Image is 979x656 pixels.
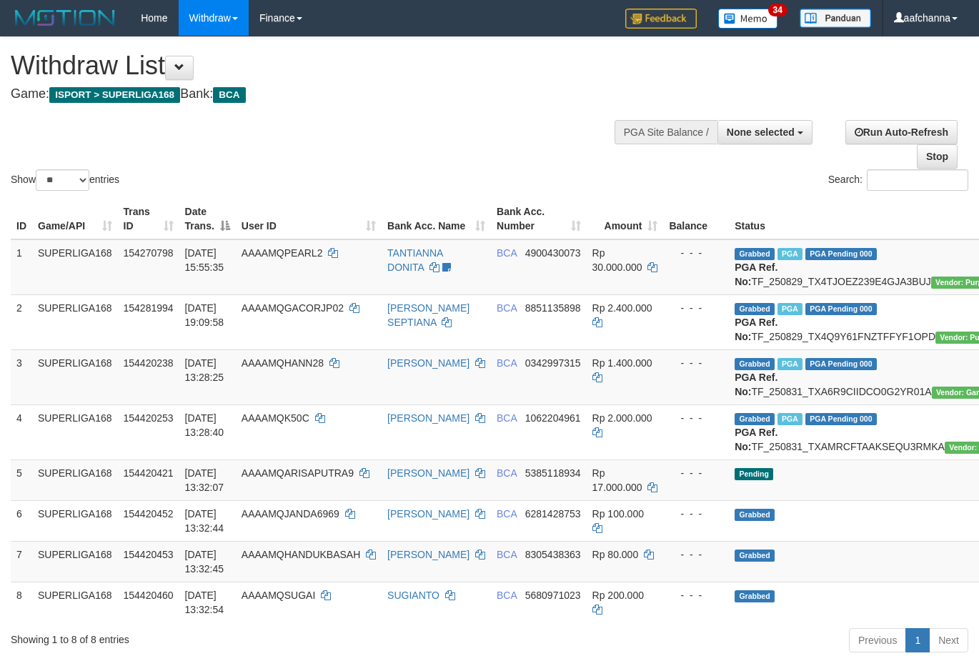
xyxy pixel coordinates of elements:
[525,590,581,601] span: Copy 5680971023 to clipboard
[669,301,723,315] div: - - -
[735,372,777,397] b: PGA Ref. No:
[805,248,877,260] span: PGA Pending
[11,459,32,500] td: 5
[11,239,32,295] td: 1
[497,549,517,560] span: BCA
[32,349,118,404] td: SUPERLIGA168
[11,199,32,239] th: ID
[669,547,723,562] div: - - -
[387,357,469,369] a: [PERSON_NAME]
[387,467,469,479] a: [PERSON_NAME]
[525,467,581,479] span: Copy 5385118934 to clipboard
[735,509,775,521] span: Grabbed
[867,169,968,191] input: Search:
[32,500,118,541] td: SUPERLIGA168
[525,549,581,560] span: Copy 8305438363 to clipboard
[497,467,517,479] span: BCA
[11,7,119,29] img: MOTION_logo.png
[592,247,642,273] span: Rp 30.000.000
[387,412,469,424] a: [PERSON_NAME]
[828,169,968,191] label: Search:
[236,199,382,239] th: User ID: activate to sort column ascending
[592,302,652,314] span: Rp 2.400.000
[242,357,324,369] span: AAAAMQHANN28
[592,508,644,520] span: Rp 100.000
[242,247,323,259] span: AAAAMQPEARL2
[525,357,581,369] span: Copy 0342997315 to clipboard
[32,404,118,459] td: SUPERLIGA168
[242,549,360,560] span: AAAAMQHANDUKBASAH
[36,169,89,191] select: Showentries
[735,468,773,480] span: Pending
[387,508,469,520] a: [PERSON_NAME]
[735,358,775,370] span: Grabbed
[387,302,469,328] a: [PERSON_NAME] SEPTIANA
[735,590,775,602] span: Grabbed
[213,87,245,103] span: BCA
[185,508,224,534] span: [DATE] 13:32:44
[242,467,354,479] span: AAAAMQARISAPUTRA9
[735,413,775,425] span: Grabbed
[777,248,802,260] span: Marked by aafmaleo
[805,358,877,370] span: PGA Pending
[669,356,723,370] div: - - -
[777,413,802,425] span: Marked by aafsoycanthlai
[185,357,224,383] span: [DATE] 13:28:25
[124,590,174,601] span: 154420460
[768,4,787,16] span: 34
[800,9,871,28] img: panduan.png
[185,590,224,615] span: [DATE] 13:32:54
[718,9,778,29] img: Button%20Memo.svg
[242,302,344,314] span: AAAAMQGACORJP02
[242,412,309,424] span: AAAAMQK50C
[735,248,775,260] span: Grabbed
[387,549,469,560] a: [PERSON_NAME]
[735,303,775,315] span: Grabbed
[669,507,723,521] div: - - -
[929,628,968,652] a: Next
[615,120,717,144] div: PGA Site Balance /
[669,411,723,425] div: - - -
[497,508,517,520] span: BCA
[525,412,581,424] span: Copy 1062204961 to clipboard
[845,120,958,144] a: Run Auto-Refresh
[32,582,118,622] td: SUPERLIGA168
[32,541,118,582] td: SUPERLIGA168
[735,317,777,342] b: PGA Ref. No:
[382,199,491,239] th: Bank Acc. Name: activate to sort column ascending
[185,302,224,328] span: [DATE] 19:09:58
[11,404,32,459] td: 4
[118,199,179,239] th: Trans ID: activate to sort column ascending
[587,199,664,239] th: Amount: activate to sort column ascending
[11,87,638,101] h4: Game: Bank:
[525,302,581,314] span: Copy 8851135898 to clipboard
[777,303,802,315] span: Marked by aafnonsreyleab
[387,590,439,601] a: SUGIANTO
[11,582,32,622] td: 8
[11,294,32,349] td: 2
[717,120,812,144] button: None selected
[179,199,236,239] th: Date Trans.: activate to sort column descending
[592,357,652,369] span: Rp 1.400.000
[185,247,224,273] span: [DATE] 15:55:35
[32,199,118,239] th: Game/API: activate to sort column ascending
[185,549,224,575] span: [DATE] 13:32:45
[387,247,443,273] a: TANTIANNA DONITA
[497,412,517,424] span: BCA
[805,413,877,425] span: PGA Pending
[242,508,339,520] span: AAAAMQJANDA6969
[491,199,587,239] th: Bank Acc. Number: activate to sort column ascending
[727,126,795,138] span: None selected
[777,358,802,370] span: Marked by aafsoycanthlai
[669,466,723,480] div: - - -
[497,302,517,314] span: BCA
[11,541,32,582] td: 7
[805,303,877,315] span: PGA Pending
[124,302,174,314] span: 154281994
[124,467,174,479] span: 154420421
[592,590,644,601] span: Rp 200.000
[497,247,517,259] span: BCA
[32,294,118,349] td: SUPERLIGA168
[185,412,224,438] span: [DATE] 13:28:40
[124,412,174,424] span: 154420253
